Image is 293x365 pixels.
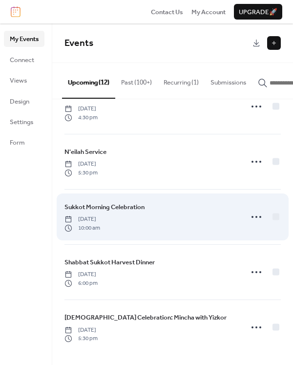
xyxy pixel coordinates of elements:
[10,55,34,65] span: Connect
[191,7,226,17] a: My Account
[4,93,44,109] a: Design
[205,63,252,97] button: Submissions
[64,202,145,213] a: Sukkot Morning Celebration
[64,34,93,52] span: Events
[10,76,27,86] span: Views
[64,224,100,233] span: 10:00 am
[4,114,44,129] a: Settings
[10,34,39,44] span: My Events
[64,160,98,169] span: [DATE]
[64,257,155,268] a: Shabbat Sukkot Harvest Dinner
[64,105,98,113] span: [DATE]
[64,279,98,288] span: 6:00 pm
[158,63,205,97] button: Recurring (1)
[115,63,158,97] button: Past (100+)
[64,215,100,224] span: [DATE]
[10,117,33,127] span: Settings
[4,72,44,88] a: Views
[64,258,155,267] span: Shabbat Sukkot Harvest Dinner
[62,63,115,98] button: Upcoming (12)
[239,7,277,17] span: Upgrade 🚀
[64,202,145,212] span: Sukkot Morning Celebration
[64,169,98,177] span: 5:30 pm
[64,113,98,122] span: 4:30 pm
[151,7,183,17] a: Contact Us
[234,4,282,20] button: Upgrade🚀
[64,312,227,323] a: [DEMOGRAPHIC_DATA] Celebration: Mincha with Yizkor
[64,326,98,335] span: [DATE]
[64,334,98,343] span: 5:30 pm
[64,147,106,157] a: N'eilah Service
[11,6,21,17] img: logo
[10,138,25,148] span: Form
[4,52,44,67] a: Connect
[10,97,29,107] span: Design
[64,270,98,279] span: [DATE]
[4,134,44,150] a: Form
[4,31,44,46] a: My Events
